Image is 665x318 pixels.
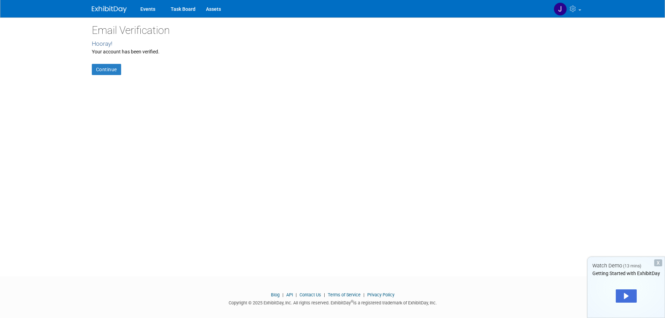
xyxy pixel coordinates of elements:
span: | [294,292,298,297]
span: | [362,292,366,297]
img: ExhibitDay [92,6,127,13]
div: Play [616,289,637,303]
span: | [281,292,285,297]
div: Hooray! [92,39,574,48]
span: (13 mins) [623,264,641,268]
div: Dismiss [654,259,662,266]
div: Your account has been verified. [92,48,574,55]
span: | [322,292,327,297]
a: API [286,292,293,297]
sup: ® [351,299,353,303]
h2: Email Verification [92,24,574,36]
a: Continue [92,64,121,75]
div: Getting Started with ExhibitDay [588,270,665,277]
img: Jeff Clason [554,2,567,16]
a: Blog [271,292,280,297]
a: Terms of Service [328,292,361,297]
a: Privacy Policy [367,292,394,297]
a: Contact Us [300,292,321,297]
div: Watch Demo [588,262,665,269]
